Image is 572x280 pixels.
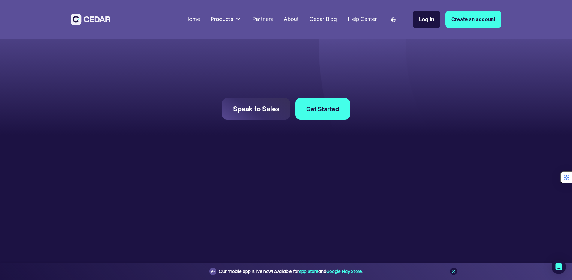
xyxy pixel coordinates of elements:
a: Create an account [445,11,501,28]
a: App Store [299,268,318,274]
a: Google Play Store [326,268,362,274]
div: Home [185,15,200,23]
div: Products [208,13,244,26]
a: Help Center [345,12,380,26]
a: Speak to Sales [222,98,290,120]
div: 1 of 2 [342,153,492,276]
div: Log in [419,15,434,23]
div: Cedar Blog [310,15,337,23]
img: announcement [210,269,215,274]
a: About [281,12,301,26]
div: Products [211,15,233,23]
div: About [284,15,299,23]
a: Cedar Blog [307,12,340,26]
a: Partners [250,12,276,26]
a: Home [183,12,203,26]
img: world icon [391,17,396,22]
a: Get Started [295,98,350,120]
a: Log in [413,11,440,28]
div: Open Intercom Messenger [552,260,566,274]
div: Help Center [348,15,377,23]
div: carousel [342,153,501,276]
div: Our mobile app is live now! Available for and . [219,268,362,275]
div: Partners [252,15,273,23]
